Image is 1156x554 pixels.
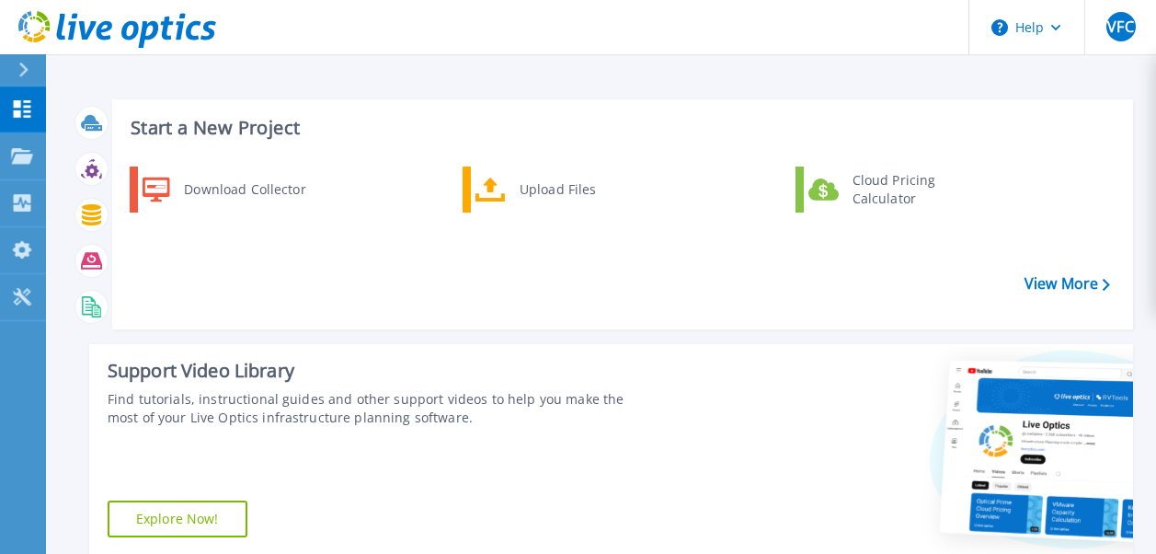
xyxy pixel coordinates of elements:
div: Download Collector [175,171,314,208]
div: Find tutorials, instructional guides and other support videos to help you make the most of your L... [108,390,650,427]
a: Upload Files [463,167,651,213]
div: Support Video Library [108,359,650,383]
span: VFC [1107,19,1133,34]
a: Cloud Pricing Calculator [795,167,984,213]
a: View More [1024,275,1110,293]
a: Explore Now! [108,501,247,537]
h3: Start a New Project [131,118,1109,138]
div: Upload Files [510,171,647,208]
a: Download Collector [130,167,318,213]
div: Cloud Pricing Calculator [843,171,979,208]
